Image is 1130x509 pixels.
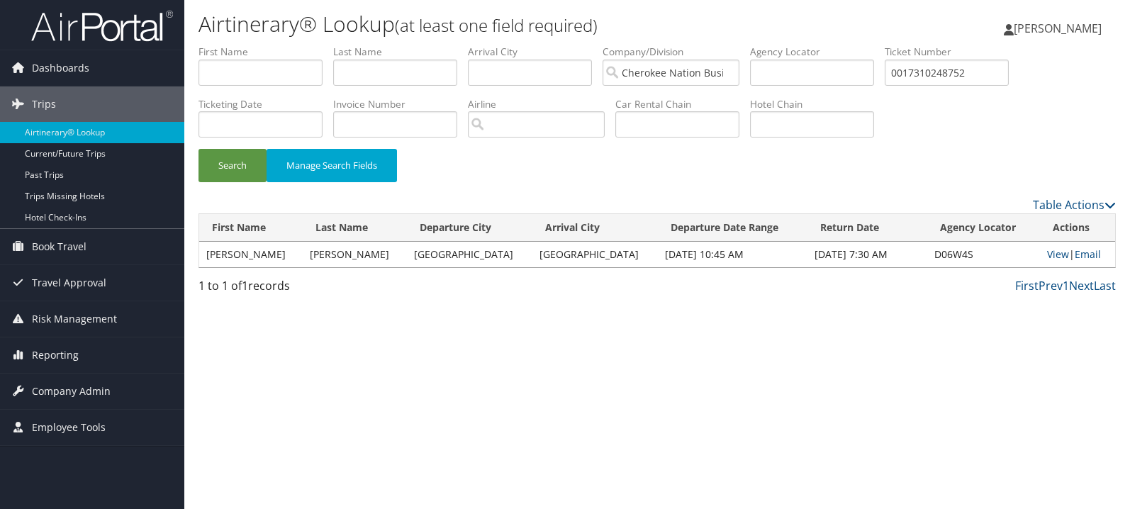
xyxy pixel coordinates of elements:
[807,242,928,267] td: [DATE] 7:30 AM
[198,149,267,182] button: Search
[927,242,1039,267] td: D06W4S
[199,242,303,267] td: [PERSON_NAME]
[198,97,333,111] label: Ticketing Date
[267,149,397,182] button: Manage Search Fields
[407,242,532,267] td: [GEOGRAPHIC_DATA]
[32,337,79,373] span: Reporting
[1040,214,1115,242] th: Actions
[1047,247,1069,261] a: View
[1015,278,1039,293] a: First
[927,214,1039,242] th: Agency Locator: activate to sort column ascending
[532,242,658,267] td: [GEOGRAPHIC_DATA]
[1040,242,1115,267] td: |
[750,97,885,111] label: Hotel Chain
[303,214,406,242] th: Last Name: activate to sort column ascending
[615,97,750,111] label: Car Rental Chain
[198,45,333,59] label: First Name
[32,410,106,445] span: Employee Tools
[658,214,807,242] th: Departure Date Range: activate to sort column ascending
[333,97,468,111] label: Invoice Number
[1063,278,1069,293] a: 1
[658,242,807,267] td: [DATE] 10:45 AM
[468,97,615,111] label: Airline
[198,9,810,39] h1: Airtinerary® Lookup
[532,214,658,242] th: Arrival City: activate to sort column ascending
[807,214,928,242] th: Return Date: activate to sort column ascending
[303,242,406,267] td: [PERSON_NAME]
[32,229,86,264] span: Book Travel
[32,50,89,86] span: Dashboards
[32,301,117,337] span: Risk Management
[395,13,598,37] small: (at least one field required)
[199,214,303,242] th: First Name: activate to sort column ascending
[198,277,412,301] div: 1 to 1 of records
[885,45,1019,59] label: Ticket Number
[603,45,750,59] label: Company/Division
[32,86,56,122] span: Trips
[242,278,248,293] span: 1
[407,214,532,242] th: Departure City: activate to sort column ascending
[333,45,468,59] label: Last Name
[750,45,885,59] label: Agency Locator
[1014,21,1102,36] span: [PERSON_NAME]
[31,9,173,43] img: airportal-logo.png
[1069,278,1094,293] a: Next
[1094,278,1116,293] a: Last
[1039,278,1063,293] a: Prev
[32,265,106,301] span: Travel Approval
[1004,7,1116,50] a: [PERSON_NAME]
[32,374,111,409] span: Company Admin
[468,45,603,59] label: Arrival City
[1033,197,1116,213] a: Table Actions
[1075,247,1101,261] a: Email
